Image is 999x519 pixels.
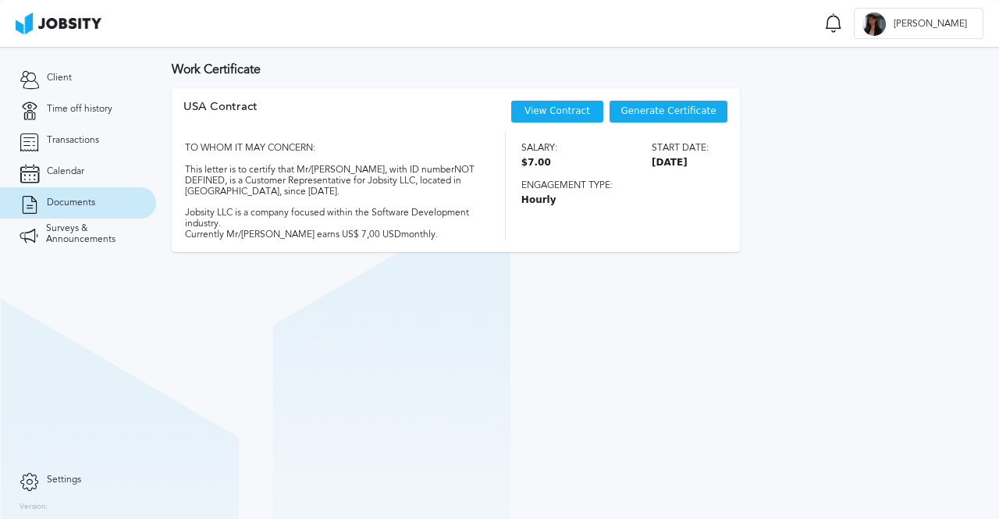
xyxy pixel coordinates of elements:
[47,135,99,146] span: Transactions
[46,223,137,245] span: Surveys & Announcements
[47,166,84,177] span: Calendar
[652,158,709,169] span: [DATE]
[183,131,478,240] div: TO WHOM IT MAY CONCERN: This letter is to certify that Mr/[PERSON_NAME], with ID number NOT DEFIN...
[47,475,81,485] span: Settings
[47,73,72,84] span: Client
[854,8,983,39] button: B[PERSON_NAME]
[521,158,557,169] span: $7.00
[172,62,983,76] h3: Work Certificate
[16,12,101,34] img: ab4bad089aa723f57921c736e9817d99.png
[862,12,886,36] div: B
[620,106,716,117] span: Generate Certificate
[20,503,48,512] label: Version:
[886,19,975,30] span: [PERSON_NAME]
[47,104,112,115] span: Time off history
[521,195,709,206] span: Hourly
[47,197,95,208] span: Documents
[521,143,557,154] span: Salary:
[652,143,709,154] span: Start date:
[183,100,258,131] div: USA Contract
[521,180,709,191] span: Engagement type:
[524,105,590,116] a: View Contract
